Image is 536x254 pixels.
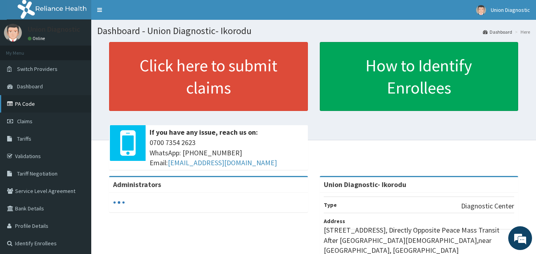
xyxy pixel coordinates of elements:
[476,5,486,15] img: User Image
[483,29,512,35] a: Dashboard
[150,138,304,168] span: 0700 7354 2623 WhatsApp: [PHONE_NUMBER] Email:
[324,218,345,225] b: Address
[168,158,277,167] a: [EMAIL_ADDRESS][DOMAIN_NAME]
[113,180,161,189] b: Administrators
[17,118,33,125] span: Claims
[513,29,530,35] li: Here
[113,197,125,208] svg: audio-loading
[4,24,22,42] img: User Image
[324,180,406,189] strong: Union Diagnostic- Ikorodu
[28,26,80,33] p: Union Diagnostic
[28,36,47,41] a: Online
[150,128,258,137] b: If you have any issue, reach us on:
[324,201,337,208] b: Type
[17,170,58,177] span: Tariff Negotiation
[17,83,43,90] span: Dashboard
[461,201,514,211] p: Diagnostic Center
[97,26,530,36] h1: Dashboard - Union Diagnostic- Ikorodu
[17,65,58,73] span: Switch Providers
[109,42,308,111] a: Click here to submit claims
[17,135,31,142] span: Tariffs
[320,42,519,111] a: How to Identify Enrollees
[491,6,530,13] span: Union Diagnostic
